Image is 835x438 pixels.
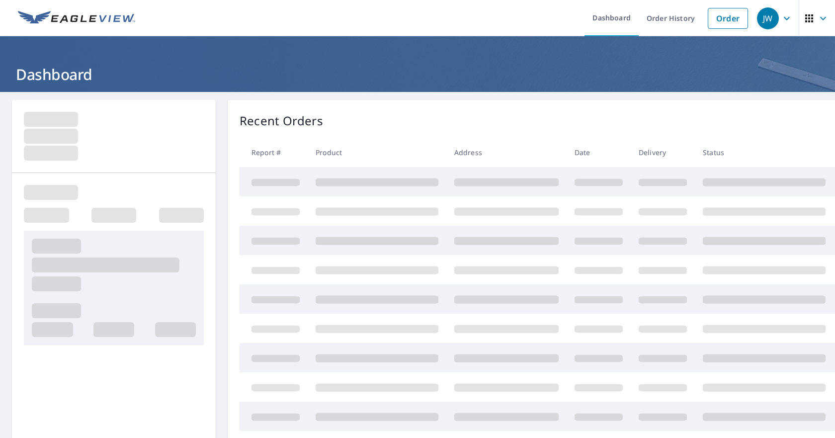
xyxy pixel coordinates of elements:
h1: Dashboard [12,64,823,85]
a: Order [708,8,748,29]
th: Product [308,138,446,167]
th: Delivery [631,138,695,167]
th: Report # [240,138,308,167]
th: Address [446,138,567,167]
th: Date [567,138,631,167]
div: JW [757,7,779,29]
th: Status [695,138,834,167]
img: EV Logo [18,11,135,26]
p: Recent Orders [240,112,323,130]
